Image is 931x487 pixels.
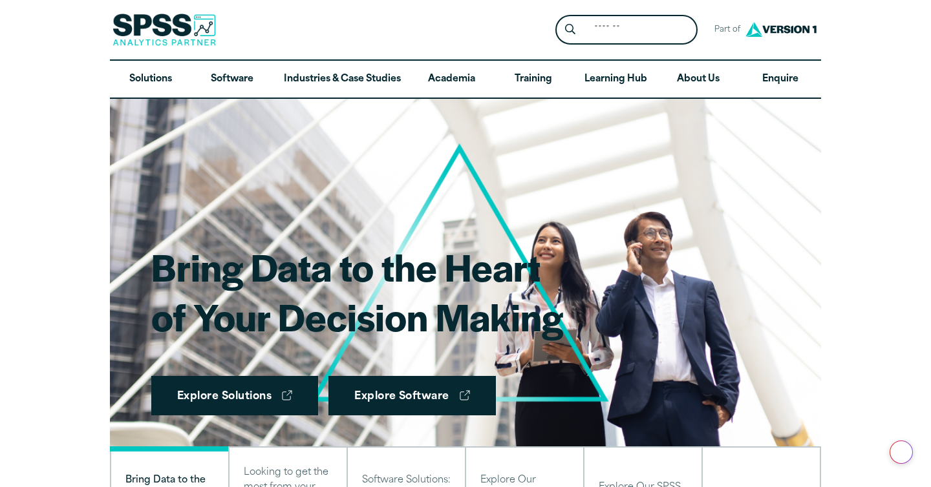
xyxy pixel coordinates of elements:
[493,61,574,98] a: Training
[574,61,658,98] a: Learning Hub
[708,21,742,39] span: Part of
[151,242,563,342] h1: Bring Data to the Heart of Your Decision Making
[565,24,575,35] svg: Search magnifying glass icon
[740,61,821,98] a: Enquire
[273,61,411,98] a: Industries & Case Studies
[112,14,216,46] img: SPSS Analytics Partner
[658,61,739,98] a: About Us
[191,61,273,98] a: Software
[411,61,493,98] a: Academia
[328,376,496,416] a: Explore Software
[151,376,318,416] a: Explore Solutions
[559,18,583,42] button: Search magnifying glass icon
[555,15,698,45] form: Site Header Search Form
[742,17,820,41] img: Version1 Logo
[110,61,191,98] a: Solutions
[110,61,821,98] nav: Desktop version of site main menu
